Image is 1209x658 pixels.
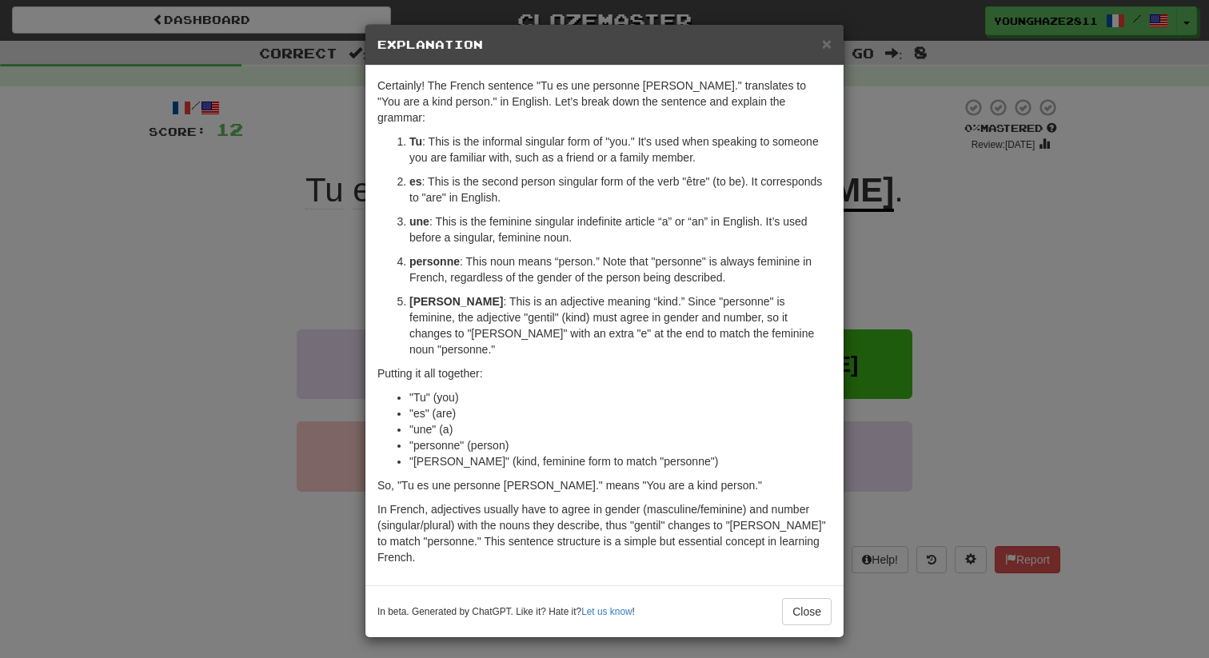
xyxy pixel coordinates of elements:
[377,365,832,381] p: Putting it all together:
[409,135,422,148] strong: Tu
[409,295,503,308] strong: [PERSON_NAME]
[377,501,832,565] p: In French, adjectives usually have to agree in gender (masculine/feminine) and number (singular/p...
[409,253,832,285] p: : This noun means “person.” Note that "personne" is always feminine in French, regardless of the ...
[377,605,635,619] small: In beta. Generated by ChatGPT. Like it? Hate it? !
[377,78,832,126] p: Certainly! The French sentence "Tu es une personne [PERSON_NAME]." translates to "You are a kind ...
[581,606,632,617] a: Let us know
[409,293,832,357] p: : This is an adjective meaning “kind.” Since "personne" is feminine, the adjective "gentil" (kind...
[409,437,832,453] li: "personne" (person)
[409,421,832,437] li: "une" (a)
[822,35,832,52] button: Close
[782,598,832,625] button: Close
[409,405,832,421] li: "es" (are)
[377,37,832,53] h5: Explanation
[409,453,832,469] li: "[PERSON_NAME]" (kind, feminine form to match "personne")
[377,477,832,493] p: So, "Tu es une personne [PERSON_NAME]." means "You are a kind person."
[822,34,832,53] span: ×
[409,213,832,245] p: : This is the feminine singular indefinite article “a” or “an” in English. It’s used before a sin...
[409,215,429,228] strong: une
[409,134,832,165] p: : This is the informal singular form of "you." It's used when speaking to someone you are familia...
[409,173,832,205] p: : This is the second person singular form of the verb "être" (to be). It corresponds to "are" in ...
[409,175,422,188] strong: es
[409,389,832,405] li: "Tu" (you)
[409,255,460,268] strong: personne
